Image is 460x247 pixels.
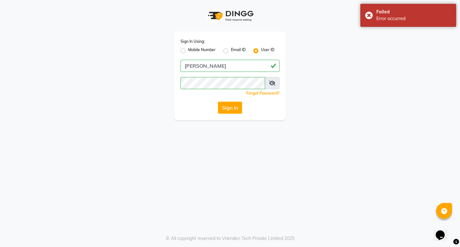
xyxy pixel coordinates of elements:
[433,221,454,241] iframe: chat widget
[204,6,256,25] img: logo1.svg
[218,102,242,114] button: Sign In
[180,39,205,44] label: Sign In Using:
[246,91,280,96] a: Forgot Password?
[180,77,265,89] input: Username
[188,47,216,55] label: Mobile Number
[261,47,274,55] label: User ID
[231,47,246,55] label: Email ID
[376,15,451,22] div: Error occurred
[376,9,451,15] div: Failed
[180,60,280,72] input: Username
